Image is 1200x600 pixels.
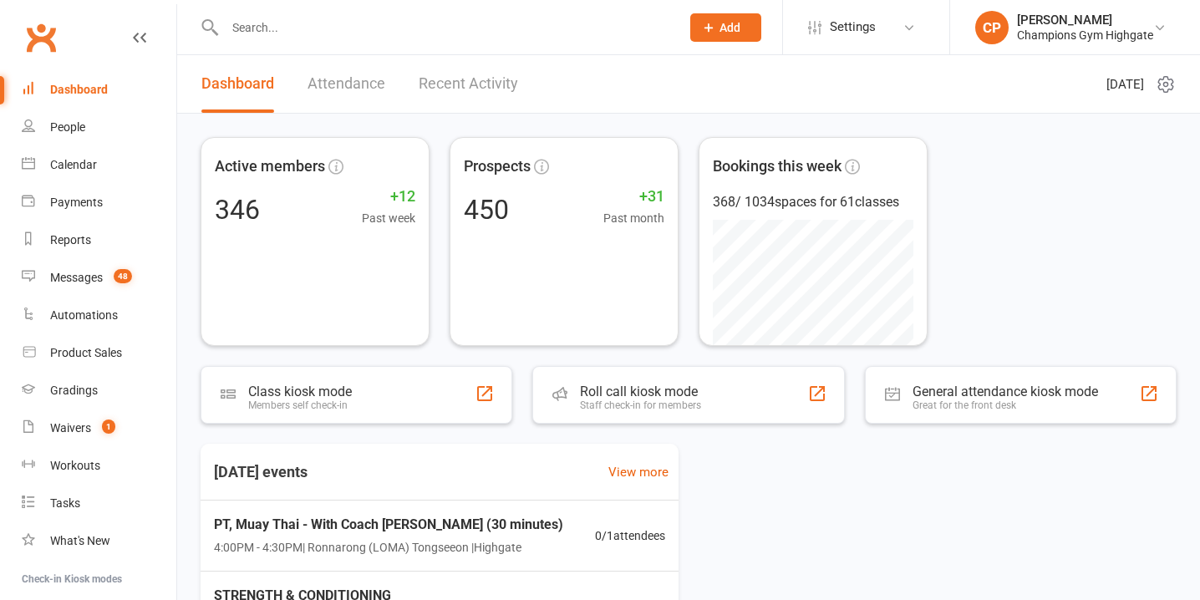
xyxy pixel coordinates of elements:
[603,209,664,227] span: Past month
[215,196,260,223] div: 346
[50,534,110,547] div: What's New
[50,496,80,510] div: Tasks
[50,346,122,359] div: Product Sales
[50,459,100,472] div: Workouts
[22,334,176,372] a: Product Sales
[50,384,98,397] div: Gradings
[50,421,91,435] div: Waivers
[22,184,176,221] a: Payments
[22,146,176,184] a: Calendar
[220,16,669,39] input: Search...
[1106,74,1144,94] span: [DATE]
[20,17,62,58] a: Clubworx
[975,11,1009,44] div: CP
[201,55,274,113] a: Dashboard
[50,196,103,209] div: Payments
[603,185,664,209] span: +31
[580,384,701,399] div: Roll call kiosk mode
[308,55,385,113] a: Attendance
[690,13,761,42] button: Add
[50,120,85,134] div: People
[22,71,176,109] a: Dashboard
[913,399,1098,411] div: Great for the front desk
[1017,28,1153,43] div: Champions Gym Highgate
[214,538,563,557] span: 4:00PM - 4:30PM | Ronnarong (LOMA) Tongseeon | Highgate
[22,522,176,560] a: What's New
[50,158,97,171] div: Calendar
[608,462,669,482] a: View more
[719,21,740,34] span: Add
[830,8,876,46] span: Settings
[713,155,842,179] span: Bookings this week
[22,485,176,522] a: Tasks
[22,447,176,485] a: Workouts
[50,308,118,322] div: Automations
[22,221,176,259] a: Reports
[22,297,176,334] a: Automations
[114,269,132,283] span: 48
[419,55,518,113] a: Recent Activity
[713,191,913,213] div: 368 / 1034 spaces for 61 classes
[248,384,352,399] div: Class kiosk mode
[22,259,176,297] a: Messages 48
[362,209,415,227] span: Past week
[50,83,108,96] div: Dashboard
[22,409,176,447] a: Waivers 1
[1017,13,1153,28] div: [PERSON_NAME]
[362,185,415,209] span: +12
[580,399,701,411] div: Staff check-in for members
[201,457,321,487] h3: [DATE] events
[464,196,509,223] div: 450
[50,233,91,247] div: Reports
[50,271,103,284] div: Messages
[595,526,665,545] span: 0 / 1 attendees
[913,384,1098,399] div: General attendance kiosk mode
[215,155,325,179] span: Active members
[214,514,563,536] span: PT, Muay Thai - With Coach [PERSON_NAME] (30 minutes)
[464,155,531,179] span: Prospects
[248,399,352,411] div: Members self check-in
[22,372,176,409] a: Gradings
[22,109,176,146] a: People
[102,419,115,434] span: 1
